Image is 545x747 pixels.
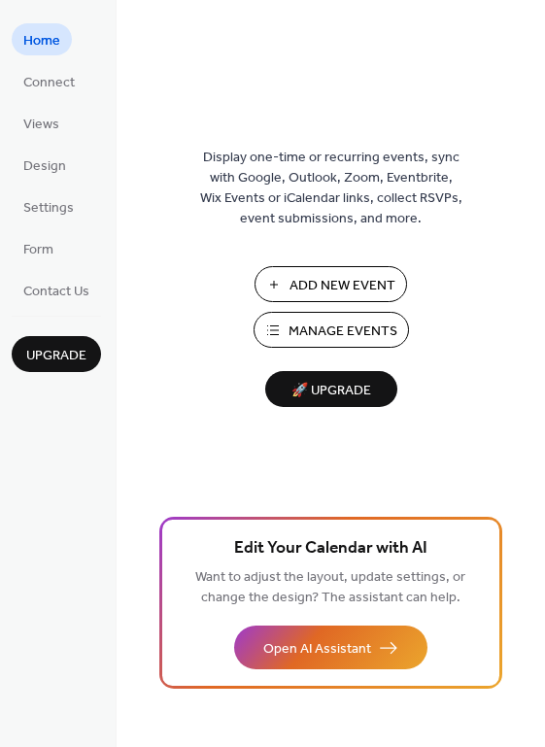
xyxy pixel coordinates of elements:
[26,346,86,366] span: Upgrade
[289,322,397,342] span: Manage Events
[12,190,85,222] a: Settings
[12,336,101,372] button: Upgrade
[277,378,386,404] span: 🚀 Upgrade
[23,73,75,93] span: Connect
[290,276,395,296] span: Add New Event
[265,371,397,407] button: 🚀 Upgrade
[254,312,409,348] button: Manage Events
[23,31,60,51] span: Home
[23,282,89,302] span: Contact Us
[12,149,78,181] a: Design
[12,107,71,139] a: Views
[12,232,65,264] a: Form
[23,198,74,219] span: Settings
[12,65,86,97] a: Connect
[234,535,427,562] span: Edit Your Calendar with AI
[23,115,59,135] span: Views
[200,148,462,229] span: Display one-time or recurring events, sync with Google, Outlook, Zoom, Eventbrite, Wix Events or ...
[195,564,465,611] span: Want to adjust the layout, update settings, or change the design? The assistant can help.
[23,156,66,177] span: Design
[23,240,53,260] span: Form
[263,639,371,660] span: Open AI Assistant
[12,23,72,55] a: Home
[234,626,427,669] button: Open AI Assistant
[12,274,101,306] a: Contact Us
[255,266,407,302] button: Add New Event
